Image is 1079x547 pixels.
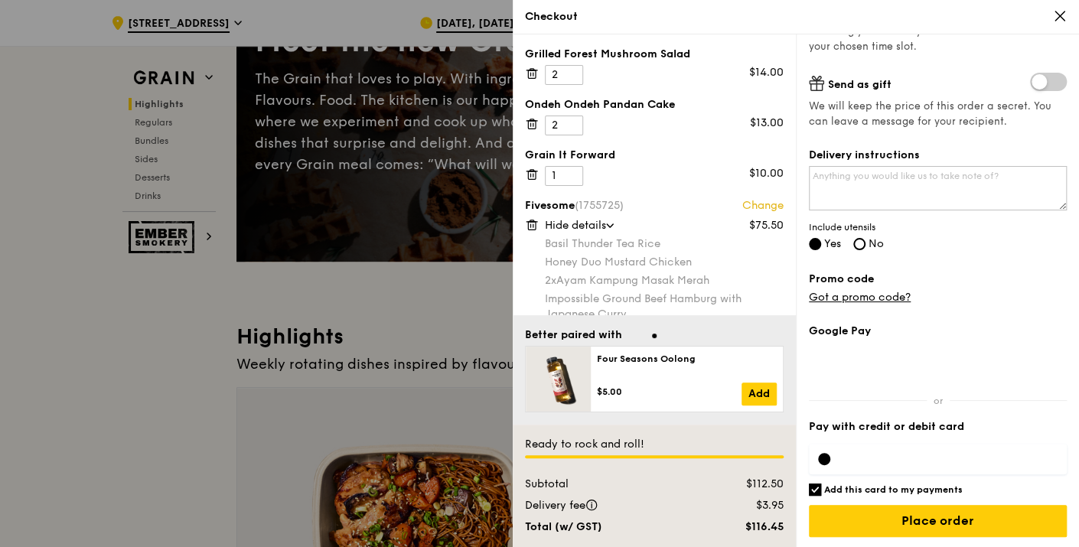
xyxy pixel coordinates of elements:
[700,477,793,492] div: $112.50
[809,272,1067,287] label: Promo code
[700,519,793,535] div: $116.45
[545,236,784,252] div: Basil Thunder Tea Rice
[742,383,777,405] a: Add
[809,221,1067,233] span: Include utensils
[545,273,784,288] div: Ayam Kampung Masak Merah
[597,386,742,398] div: $5.00
[525,148,784,163] div: Grain It Forward
[545,274,556,287] span: 2x
[525,198,784,213] div: Fivesome
[749,65,784,80] div: $14.00
[516,477,700,492] div: Subtotal
[809,484,821,496] input: Add this card to my payments
[809,348,1067,382] iframe: Secure payment button frame
[525,327,622,343] div: Better paired with
[809,505,1067,537] input: Place order
[824,484,963,496] h6: Add this card to my payments
[828,78,892,91] span: Send as gift
[809,238,821,250] input: Yes
[525,47,784,62] div: Grilled Forest Mushroom Salad
[597,353,777,365] div: Four Seasons Oolong
[652,334,657,338] span: Go to slide 1
[516,498,700,513] div: Delivery fee
[853,238,865,250] input: No
[824,237,841,250] span: Yes
[809,324,1067,339] label: Google Pay
[750,116,784,131] div: $13.00
[749,166,784,181] div: $10.00
[843,453,1058,465] iframe: Secure card payment input frame
[809,148,1067,163] label: Delivery instructions
[525,9,1067,24] div: Checkout
[749,218,784,233] div: $75.50
[525,437,784,452] div: Ready to rock and roll!
[809,419,1067,435] label: Pay with credit or debit card
[525,97,784,112] div: Ondeh Ondeh Pandan Cake
[742,198,784,213] a: Change
[545,255,784,270] div: Honey Duo Mustard Chicken
[545,291,784,322] div: Impossible Ground Beef Hamburg with Japanese Curry
[809,99,1067,129] span: We will keep the price of this order a secret. You can leave a message for your recipient.
[545,219,606,232] span: Hide details
[809,291,911,304] a: Got a promo code?
[700,498,793,513] div: $3.95
[575,199,624,212] span: (1755725)
[869,237,884,250] span: No
[516,519,700,535] div: Total (w/ GST)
